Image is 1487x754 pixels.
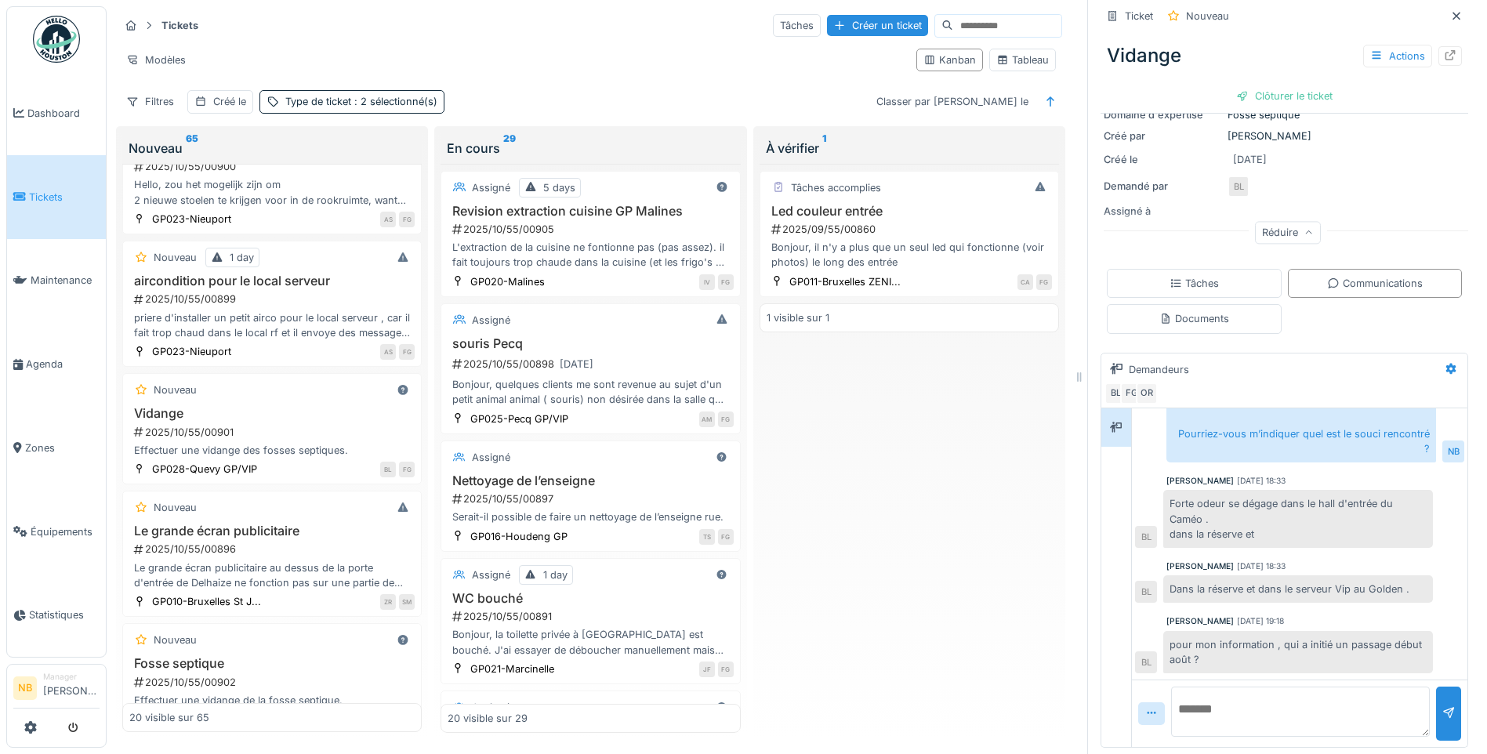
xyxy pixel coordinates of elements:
[1170,276,1219,291] div: Tâches
[29,190,100,205] span: Tickets
[1237,475,1286,487] div: [DATE] 18:33
[699,529,715,545] div: TS
[1017,274,1033,290] div: CA
[1163,631,1433,673] div: pour mon information , qui a initié un passage début août ?
[451,491,733,506] div: 2025/10/55/00897
[13,676,37,700] li: NB
[399,344,415,360] div: FG
[129,177,415,207] div: Hello, zou het mogelijk zijn om 2 nieuwe stoelen te krijgen voor in de rookruimte, want huidige z...
[470,274,545,289] div: GP020-Malines
[448,711,528,726] div: 20 visible sur 29
[1104,129,1221,143] div: Créé par
[1327,276,1423,291] div: Communications
[1166,475,1234,487] div: [PERSON_NAME]
[1129,362,1189,377] div: Demandeurs
[380,344,396,360] div: AS
[119,90,181,113] div: Filtres
[1135,526,1157,548] div: BL
[154,250,197,265] div: Nouveau
[129,139,415,158] div: Nouveau
[129,406,415,421] h3: Vidange
[129,656,415,671] h3: Fosse septique
[1125,9,1153,24] div: Ticket
[470,662,554,676] div: GP021-Marcinelle
[186,139,198,158] sup: 65
[718,274,734,290] div: FG
[791,180,881,195] div: Tâches accomplies
[1104,107,1221,122] div: Domaine d'expertise
[154,500,197,515] div: Nouveau
[33,16,80,63] img: Badge_color-CXgf-gQk.svg
[789,274,901,289] div: GP011-Bruxelles ZENI...
[132,542,415,556] div: 2025/10/55/00896
[1163,490,1433,548] div: Forte odeur se dégage dans le hall d'entrée du Caméo . dans la réserve et
[152,344,231,359] div: GP023-Nieuport
[380,212,396,227] div: AS
[380,594,396,610] div: ZR
[448,204,733,219] h3: Revision extraction cuisine GP Malines
[472,313,510,328] div: Assigné
[230,250,254,265] div: 1 day
[129,560,415,590] div: Le grande écran publicitaire au dessus de la porte d'entrée de Delhaize ne fonction pas sur une p...
[447,139,734,158] div: En cours
[470,411,568,426] div: GP025-Pecq GP/VIP
[1228,176,1249,198] div: BL
[472,700,510,715] div: Assigné
[152,594,261,609] div: GP010-Bruxelles St J...
[1104,179,1221,194] div: Demandé par
[1104,204,1221,219] div: Assigné à
[1104,382,1126,404] div: BL
[1255,221,1321,244] div: Réduire
[699,662,715,677] div: JF
[152,462,257,477] div: GP028-Quevy GP/VIP
[154,382,197,397] div: Nouveau
[1135,651,1157,673] div: BL
[129,274,415,288] h3: aircondition pour le local serveur
[29,607,100,622] span: Statistiques
[718,529,734,545] div: FG
[996,53,1049,67] div: Tableau
[380,462,396,477] div: BL
[827,15,928,36] div: Créer un ticket
[448,591,733,606] h3: WC bouché
[119,49,193,71] div: Modèles
[155,18,205,33] strong: Tickets
[451,609,733,624] div: 2025/10/55/00891
[129,524,415,538] h3: Le grande écran publicitaire
[132,159,415,174] div: 2025/10/55/00900
[7,574,106,658] a: Statistiques
[7,71,106,155] a: Dashboard
[7,406,106,490] a: Zones
[13,671,100,709] a: NB Manager[PERSON_NAME]
[770,222,1052,237] div: 2025/09/55/00860
[1237,615,1284,627] div: [DATE] 19:18
[448,627,733,657] div: Bonjour, la toilette privée à [GEOGRAPHIC_DATA] est bouché. J'ai essayer de déboucher manuellemen...
[472,180,510,195] div: Assigné
[448,473,733,488] h3: Nettoyage de l’enseigne
[543,180,575,195] div: 5 days
[543,567,568,582] div: 1 day
[1101,35,1468,76] div: Vidange
[1230,85,1339,107] div: Clôturer le ticket
[7,239,106,323] a: Maintenance
[718,411,734,427] div: FG
[129,711,209,726] div: 20 visible sur 65
[129,443,415,458] div: Effectuer une vidange des fosses septiques.
[1104,152,1221,167] div: Créé le
[869,90,1035,113] div: Classer par [PERSON_NAME] le
[448,509,733,524] div: Serait-il possible de faire un nettoyage de l’enseigne rue.
[1166,560,1234,572] div: [PERSON_NAME]
[129,310,415,340] div: priere d'installer un petit airco pour le local serveur , car il fait trop chaud dans le local rf...
[7,490,106,574] a: Équipements
[1036,274,1052,290] div: FG
[1120,382,1142,404] div: FG
[472,567,510,582] div: Assigné
[822,139,826,158] sup: 1
[1163,575,1433,603] div: Dans la réserve et dans le serveur Vip au Golden .
[43,671,100,683] div: Manager
[1159,311,1229,326] div: Documents
[773,14,821,37] div: Tâches
[7,155,106,239] a: Tickets
[448,240,733,270] div: L'extraction de la cuisine ne fontionne pas (pas assez). il fait toujours trop chaude dans la cui...
[43,671,100,705] li: [PERSON_NAME]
